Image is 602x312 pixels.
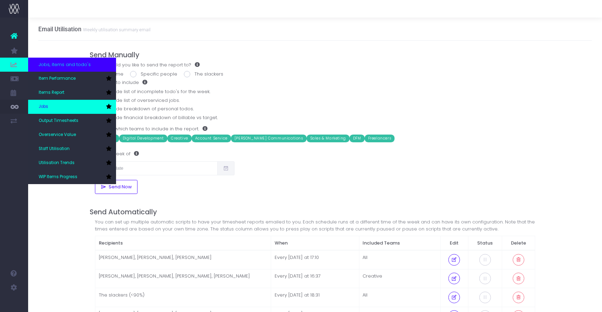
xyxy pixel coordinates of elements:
[350,135,365,142] span: DFM
[502,236,535,251] th: Delete
[28,86,116,100] a: Items Report
[119,135,167,142] span: Digital Development
[28,142,116,156] a: Staff Utilisation
[39,132,76,138] span: Overservice Value
[95,269,271,288] td: [PERSON_NAME], [PERSON_NAME], [PERSON_NAME], [PERSON_NAME]
[9,298,19,308] img: images/default_profile_image.png
[271,250,359,269] td: Every [DATE] at 17:10
[39,160,75,166] span: Utilisation Trends
[95,180,137,194] button: Send Now
[365,135,395,142] span: Freelancers
[39,90,64,96] span: Items Report
[28,170,116,184] a: WIP Items Progress
[231,135,307,142] span: [PERSON_NAME] Communications
[468,236,502,251] th: Status
[90,208,540,216] h4: Send Automatically
[28,128,116,142] a: Overservice Value
[39,61,91,68] span: Jobs, items and todo's
[184,71,223,78] label: The slackers
[39,118,78,124] span: Output Timesheets
[95,88,535,95] label: Include list of incomplete todo's for the week.
[90,51,540,59] h4: Send Manually
[95,250,271,269] td: [PERSON_NAME], [PERSON_NAME], [PERSON_NAME]
[95,161,218,175] input: Select date
[95,61,200,69] label: Who would you like to send the report to?
[28,72,116,86] a: Item Performance
[39,146,70,152] span: Staff Utilisation
[95,105,535,112] label: Include breakdown of personal todos.
[39,76,76,82] span: Item Performance
[28,114,116,128] a: Output Timesheets
[107,184,132,190] span: Send Now
[95,147,139,161] label: For the week of
[39,104,48,110] span: Jobs
[95,219,535,232] div: You can set up multiple automatic scripts to have your timesheet reports emailed to you. Each sch...
[271,288,359,307] td: Every [DATE] at 18:31
[95,288,271,307] td: The slackers (<90%)
[39,174,77,180] span: WIP Items Progress
[95,125,207,132] label: Choose which teams to include in the report.
[271,236,359,251] th: When
[192,135,231,142] span: Account Service
[167,135,192,142] span: Creative
[81,26,150,33] small: Weekly utilisation summary email
[440,236,468,251] th: Edit
[28,156,116,170] a: Utilisation Trends
[271,269,359,288] td: Every [DATE] at 16:37
[359,236,440,251] th: Included Teams
[359,288,440,307] td: All
[28,100,116,114] a: Jobs
[130,71,177,78] label: Specific people
[95,79,147,86] label: Sections to include
[38,26,150,33] h3: Email Utilisation
[95,114,535,121] label: Include financial breakdown of billable vs target.
[95,236,271,251] th: Recipients
[359,269,440,288] td: Creative
[359,250,440,269] td: All
[307,135,350,142] span: Sales & Marketing
[95,97,535,104] label: Include list of overserviced jobs.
